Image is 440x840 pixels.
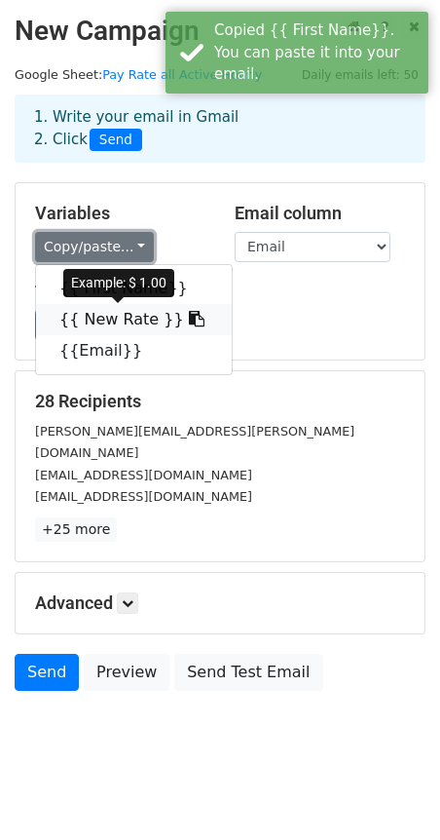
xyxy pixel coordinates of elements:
[235,203,405,224] h5: Email column
[15,67,262,82] small: Google Sheet:
[15,654,79,691] a: Send
[35,592,405,614] h5: Advanced
[214,19,421,86] div: Copied {{ First Name}}. You can paste it into your email.
[15,15,425,48] h2: New Campaign
[36,304,232,335] a: {{ New Rate }}
[36,273,232,304] a: {{ First Name}}
[90,129,142,152] span: Send
[35,232,154,262] a: Copy/paste...
[35,468,252,482] small: [EMAIL_ADDRESS][DOMAIN_NAME]
[35,391,405,412] h5: 28 Recipients
[84,654,169,691] a: Preview
[102,67,262,82] a: Pay Rate all Active Hourly
[63,269,174,297] div: Example: $ 1.00
[35,517,117,542] a: +25 more
[343,746,440,840] iframe: Chat Widget
[35,203,205,224] h5: Variables
[35,424,354,461] small: [PERSON_NAME][EMAIL_ADDRESS][PERSON_NAME][DOMAIN_NAME]
[174,654,322,691] a: Send Test Email
[36,335,232,366] a: {{Email}}
[35,489,252,504] small: [EMAIL_ADDRESS][DOMAIN_NAME]
[19,106,421,151] div: 1. Write your email in Gmail 2. Click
